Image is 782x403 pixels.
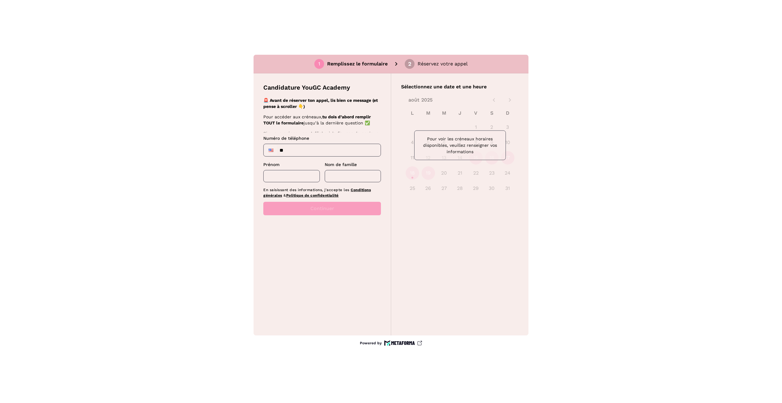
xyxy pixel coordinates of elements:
[418,60,468,68] p: Réservez votre appel
[263,98,378,109] strong: 🚨 Avant de réserver ton appel, lis bien ce message (et pense à scroller 👇)
[408,61,411,67] div: 2
[263,114,379,126] p: Pour accéder aux créneaux, jusqu’à la dernière question ✅
[265,145,277,155] div: United States: + 1
[325,162,357,167] span: Nom de famille
[263,83,350,92] p: Candidature YouGC Academy
[263,162,280,167] span: Prénom
[360,340,422,346] a: Powered by
[263,187,381,198] p: En saisissant des informations, j'accepte les
[327,60,388,68] p: Remplissez le formulaire
[360,341,382,346] p: Powered by
[286,193,339,198] a: Politique de confidentialité
[263,136,309,141] span: Numéro de téléphone
[318,61,320,67] div: 1
[419,136,501,155] p: Pour voir les créneaux horaires disponibles, veuillez renseigner vos informations
[283,193,286,198] span: &
[401,83,519,91] p: Sélectionnez une date et une heure
[263,130,379,142] p: Si aucun créneau ne s’affiche à la fin, pas de panique :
